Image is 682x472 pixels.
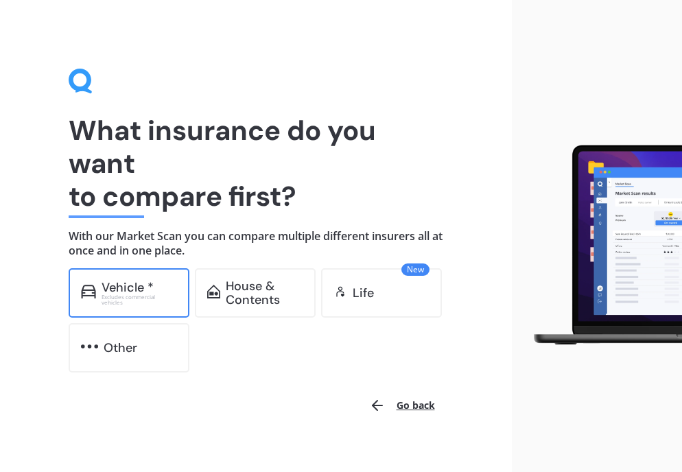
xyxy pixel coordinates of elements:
[353,286,374,300] div: Life
[102,281,154,294] div: Vehicle *
[333,285,347,298] img: life.f720d6a2d7cdcd3ad642.svg
[69,229,443,257] h4: With our Market Scan you can compare multiple different insurers all at once and in one place.
[226,279,303,307] div: House & Contents
[81,285,96,298] img: car.f15378c7a67c060ca3f3.svg
[102,294,177,305] div: Excludes commercial vehicles
[401,263,430,276] span: New
[69,114,443,213] h1: What insurance do you want to compare first?
[104,341,137,355] div: Other
[81,340,98,353] img: other.81dba5aafe580aa69f38.svg
[207,285,220,298] img: home-and-contents.b802091223b8502ef2dd.svg
[361,389,443,422] button: Go back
